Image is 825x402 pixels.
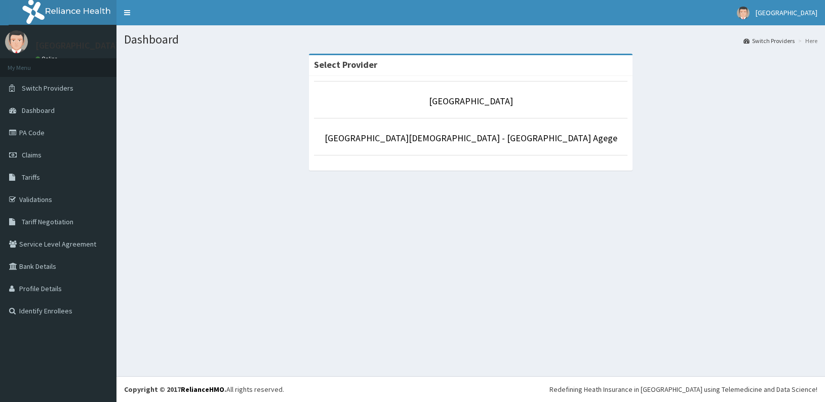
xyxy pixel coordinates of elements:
[22,150,42,159] span: Claims
[22,84,73,93] span: Switch Providers
[116,376,825,402] footer: All rights reserved.
[124,385,226,394] strong: Copyright © 2017 .
[314,59,377,70] strong: Select Provider
[181,385,224,394] a: RelianceHMO
[124,33,817,46] h1: Dashboard
[35,41,119,50] p: [GEOGRAPHIC_DATA]
[325,132,617,144] a: [GEOGRAPHIC_DATA][DEMOGRAPHIC_DATA] - [GEOGRAPHIC_DATA] Agege
[429,95,513,107] a: [GEOGRAPHIC_DATA]
[756,8,817,17] span: [GEOGRAPHIC_DATA]
[549,384,817,394] div: Redefining Heath Insurance in [GEOGRAPHIC_DATA] using Telemedicine and Data Science!
[22,106,55,115] span: Dashboard
[796,36,817,45] li: Here
[35,55,60,62] a: Online
[743,36,795,45] a: Switch Providers
[737,7,750,19] img: User Image
[22,173,40,182] span: Tariffs
[22,217,73,226] span: Tariff Negotiation
[5,30,28,53] img: User Image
